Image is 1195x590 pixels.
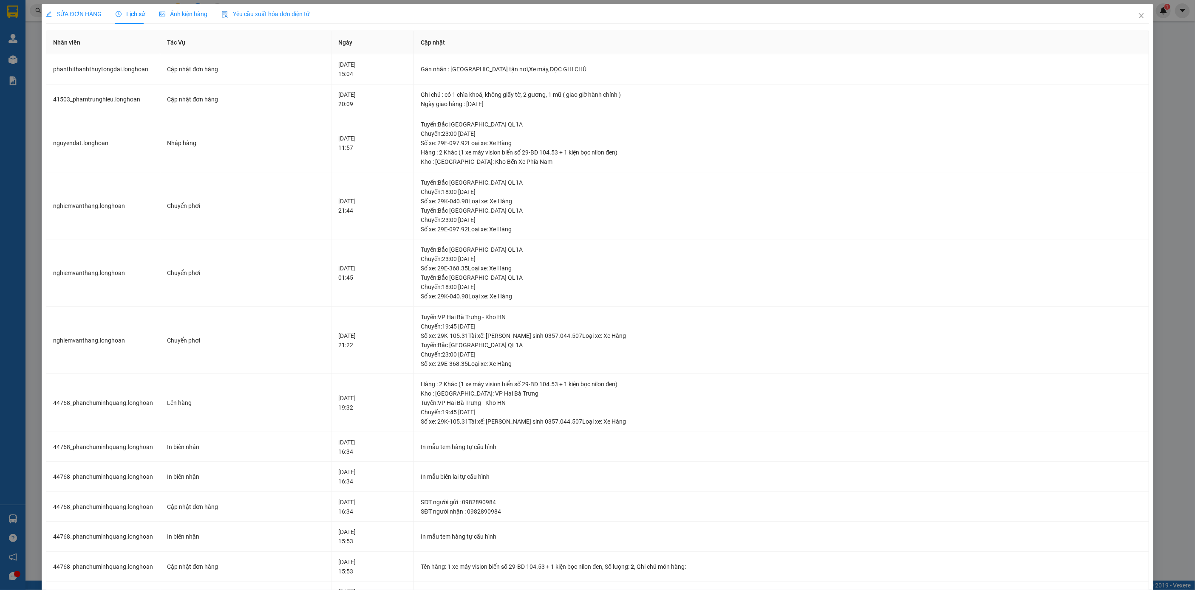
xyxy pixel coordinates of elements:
div: [DATE] 20:09 [338,90,407,109]
td: nghiemvanthang.longhoan [46,172,160,240]
div: [DATE] 15:53 [338,527,407,546]
div: In biên nhận [167,532,324,541]
div: Tuyến : VP Hai Bà Trưng - Kho HN Chuyến: 19:45 [DATE] Số xe: 29K-105.31 Tài xế: [PERSON_NAME] sin... [421,398,1141,426]
span: Lịch sử [116,11,146,17]
div: SĐT người nhận : 0982890984 [421,507,1141,516]
th: Nhân viên [46,31,160,54]
td: 44768_phanchuminhquang.longhoan [46,552,160,582]
div: In mẫu tem hàng tự cấu hình [421,532,1141,541]
td: 44768_phanchuminhquang.longhoan [46,462,160,492]
span: 2 [631,563,634,570]
span: SỬA ĐƠN HÀNG [46,11,102,17]
th: Cập nhật [414,31,1149,54]
div: Cập nhật đơn hàng [167,562,324,571]
div: Ngày giao hàng : [DATE] [421,99,1141,109]
div: [DATE] 16:34 [338,497,407,516]
div: [DATE] 21:22 [338,331,407,350]
span: edit [46,11,52,17]
th: Ngày [331,31,414,54]
div: Tuyến : Bắc [GEOGRAPHIC_DATA] QL1A Chuyến: 23:00 [DATE] Số xe: 29E-368.35 Loại xe: Xe Hàng [421,340,1141,368]
div: Tuyến : Bắc [GEOGRAPHIC_DATA] QL1A Chuyến: 23:00 [DATE] Số xe: 29E-368.35 Loại xe: Xe Hàng [421,245,1141,273]
div: SĐT người gửi : 0982890984 [421,497,1141,507]
div: Nhập hàng [167,138,324,148]
div: [DATE] 16:34 [338,467,407,486]
div: Gán nhãn : [GEOGRAPHIC_DATA] tận nơi,Xe máy,ĐỌC GHI CHÚ [421,65,1141,74]
div: In biên nhận [167,472,324,481]
td: 44768_phanchuminhquang.longhoan [46,522,160,552]
div: Tuyến : Bắc [GEOGRAPHIC_DATA] QL1A Chuyến: 18:00 [DATE] Số xe: 29K-040.98 Loại xe: Xe Hàng [421,178,1141,206]
span: close [1138,12,1145,19]
div: Chuyển phơi [167,268,324,278]
div: Hàng : 2 Khác (1 xe máy vision biển số 29-BD 104.53 + 1 kiện bọc nilon đen) [421,379,1141,389]
div: [DATE] 21:44 [338,197,407,215]
div: [DATE] 01:45 [338,264,407,282]
td: 44768_phanchuminhquang.longhoan [46,374,160,432]
span: Ảnh kiện hàng [159,11,208,17]
th: Tác Vụ [160,31,331,54]
img: icon [221,11,228,18]
div: Cập nhật đơn hàng [167,65,324,74]
div: In mẫu tem hàng tự cấu hình [421,442,1141,452]
div: Tên hàng: , Số lượng: , Ghi chú món hàng: [421,562,1141,571]
div: In biên nhận [167,442,324,452]
td: nghiemvanthang.longhoan [46,307,160,374]
button: Close [1130,4,1153,28]
div: [DATE] 15:04 [338,60,407,79]
div: Cập nhật đơn hàng [167,95,324,104]
div: Cập nhật đơn hàng [167,502,324,511]
div: [DATE] 15:53 [338,557,407,576]
div: Tuyến : Bắc [GEOGRAPHIC_DATA] QL1A Chuyến: 23:00 [DATE] Số xe: 29E-097.92 Loại xe: Xe Hàng [421,120,1141,148]
td: 44768_phanchuminhquang.longhoan [46,492,160,522]
td: nguyendat.longhoan [46,114,160,172]
div: Lên hàng [167,398,324,407]
span: clock-circle [116,11,122,17]
div: Chuyển phơi [167,201,324,211]
div: Tuyến : Bắc [GEOGRAPHIC_DATA] QL1A Chuyến: 23:00 [DATE] Số xe: 29E-097.92 Loại xe: Xe Hàng [421,206,1141,234]
span: 1 xe máy vision biển số 29-BD 104.53 + 1 kiện bọc nilon đen [447,563,602,570]
div: Kho : [GEOGRAPHIC_DATA]: Kho Bến Xe Phía Nam [421,157,1141,166]
div: Hàng : 2 Khác (1 xe máy vision biển số 29-BD 104.53 + 1 kiện bọc nilon đen) [421,148,1141,157]
td: 44768_phanchuminhquang.longhoan [46,432,160,462]
td: nghiemvanthang.longhoan [46,239,160,307]
div: Kho : [GEOGRAPHIC_DATA]: VP Hai Bà Trưng [421,389,1141,398]
td: 41503_phamtrunghieu.longhoan [46,84,160,115]
div: [DATE] 11:57 [338,134,407,152]
div: [DATE] 16:34 [338,438,407,456]
span: Yêu cầu xuất hóa đơn điện tử [221,11,310,17]
div: Tuyến : Bắc [GEOGRAPHIC_DATA] QL1A Chuyến: 18:00 [DATE] Số xe: 29K-040.98 Loại xe: Xe Hàng [421,273,1141,301]
td: phanthithanhthuytongdai.longhoan [46,54,160,84]
div: Ghi chú : có 1 chìa khoá, không giấy tờ, 2 gương, 1 mũ ( giao giờ hành chính ) [421,90,1141,99]
div: [DATE] 19:32 [338,393,407,412]
span: picture [159,11,165,17]
div: Tuyến : VP Hai Bà Trưng - Kho HN Chuyến: 19:45 [DATE] Số xe: 29K-105.31 Tài xế: [PERSON_NAME] sin... [421,312,1141,340]
div: In mẫu biên lai tự cấu hình [421,472,1141,481]
div: Chuyển phơi [167,336,324,345]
